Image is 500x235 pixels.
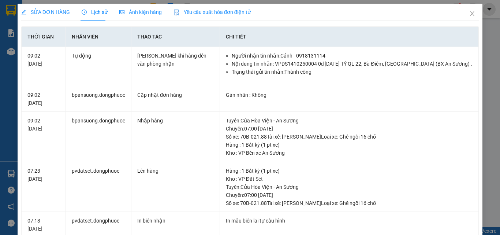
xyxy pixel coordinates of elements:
[137,217,214,225] div: In biên nhận
[82,10,87,15] span: clock-circle
[220,27,479,47] th: Chi tiết
[232,60,473,68] li: Nội dung tin nhắn: VPDS1410250004 0đ [DATE] TÝ QL 22, Bà Điểm, [GEOGRAPHIC_DATA] (BX An Sương) .
[462,4,482,24] button: Close
[226,175,473,183] div: Kho : VP Đất Sét
[226,167,473,175] div: Hàng : 1 Bất kỳ (1 pt xe)
[119,10,124,15] span: picture
[226,149,473,157] div: Kho : VP Bến xe An Sương
[226,117,473,141] div: Tuyến : Cửa Hòa Viện - An Sương Chuyến: 07:00 [DATE] Số xe: 70B-021.88 Tài xế: [PERSON_NAME] Loại...
[469,11,475,16] span: close
[21,9,70,15] span: SỬA ĐƠN HÀNG
[226,217,473,225] div: In mẫu biên lai tự cấu hình
[226,141,473,149] div: Hàng : 1 Bất kỳ (1 pt xe)
[82,9,108,15] span: Lịch sử
[66,27,131,47] th: Nhân viên
[66,162,131,212] td: pvdatset.dongphuoc
[137,52,214,68] div: [PERSON_NAME] khi hàng đến văn phòng nhận
[27,52,60,68] div: 09:02 [DATE]
[27,167,60,183] div: 07:23 [DATE]
[27,217,60,233] div: 07:13 [DATE]
[21,10,26,15] span: edit
[173,10,179,15] img: icon
[232,52,473,60] li: Người nhận tin nhắn: Cảnh - 0918131114
[66,86,131,112] td: bpansuong.dongphuoc
[226,183,473,207] div: Tuyến : Cửa Hòa Viện - An Sương Chuyến: 07:00 [DATE] Số xe: 70B-021.88 Tài xế: [PERSON_NAME] Loại...
[131,27,220,47] th: Thao tác
[66,112,131,162] td: bpansuong.dongphuoc
[173,9,251,15] span: Yêu cầu xuất hóa đơn điện tử
[119,9,162,15] span: Ảnh kiện hàng
[226,91,473,99] div: Gán nhãn : Không
[66,47,131,86] td: Tự động
[137,167,214,175] div: Lên hàng
[27,117,60,133] div: 09:02 [DATE]
[137,91,214,99] div: Cập nhật đơn hàng
[137,117,214,125] div: Nhập hàng
[22,27,66,47] th: Thời gian
[232,68,473,76] li: Trạng thái gửi tin nhắn: Thành công
[27,91,60,107] div: 09:02 [DATE]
